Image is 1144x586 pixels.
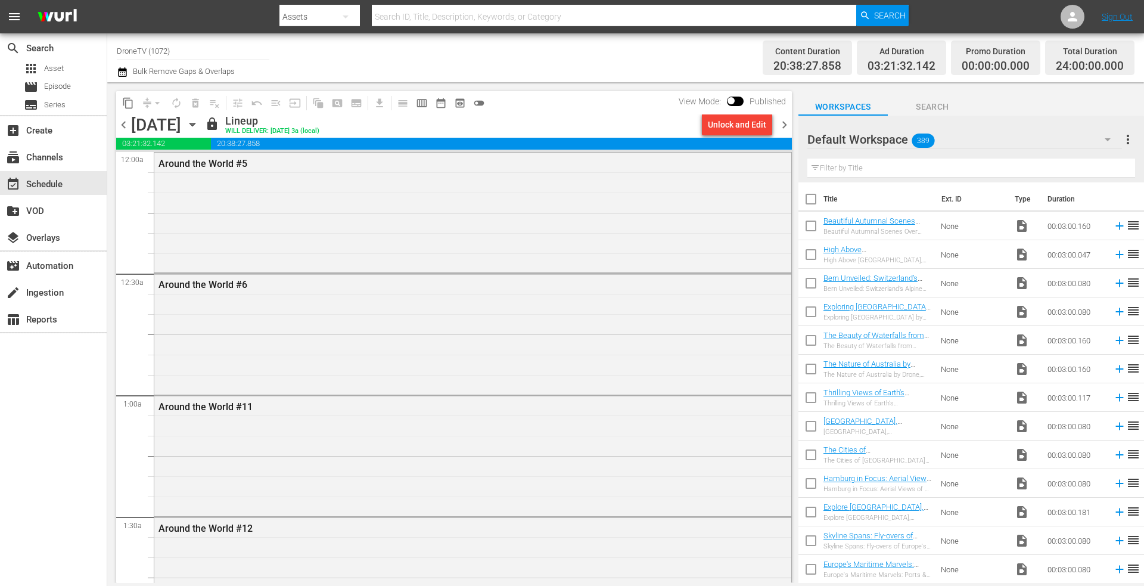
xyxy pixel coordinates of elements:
span: reorder [1126,476,1140,490]
div: The Nature of Australia by Drone, Part 3 [823,371,931,379]
span: Month Calendar View [431,94,450,113]
a: [GEOGRAPHIC_DATA], [GEOGRAPHIC_DATA] Captured by Drone, Part 1 [823,417,928,444]
span: reorder [1126,275,1140,290]
td: None [936,240,1010,269]
th: Ext. ID [934,182,1007,216]
span: reorder [1126,418,1140,433]
svg: Add to Schedule [1113,334,1126,347]
svg: Add to Schedule [1113,219,1126,232]
td: 00:03:00.080 [1043,526,1108,555]
div: [DATE] [131,115,181,135]
span: 24 hours Lineup View is OFF [470,94,489,113]
div: Unlock and Edit [708,114,766,135]
div: Around the World #6 [158,279,722,290]
span: Loop Content [167,94,186,113]
span: Asset [44,63,64,75]
span: reorder [1126,447,1140,461]
button: Unlock and Edit [702,114,772,135]
span: Video [1015,505,1029,519]
span: reorder [1126,304,1140,318]
svg: Add to Schedule [1113,420,1126,433]
span: Automation [6,259,20,273]
span: Video [1015,419,1029,433]
div: Around the World #5 [158,158,722,169]
td: None [936,526,1010,555]
span: Create [6,123,20,138]
span: Series [44,99,66,111]
span: Video [1015,562,1029,576]
th: Type [1008,182,1040,216]
span: preview_outlined [454,97,466,109]
span: Episode [44,80,71,92]
span: 20:38:27.858 [773,60,841,73]
span: Remove Gaps & Overlaps [138,94,167,113]
span: Video [1015,534,1029,548]
span: Video [1015,333,1029,348]
td: None [936,355,1010,383]
svg: Add to Schedule [1113,563,1126,576]
div: Europe's Maritime Marvels: Ports & Harbors ([GEOGRAPHIC_DATA], [GEOGRAPHIC_DATA], [GEOGRAPHIC_DAT... [823,571,931,579]
td: 00:03:00.080 [1043,441,1108,469]
span: View Backup [450,94,470,113]
span: reorder [1126,333,1140,347]
svg: Add to Schedule [1113,277,1126,290]
div: Hamburg in Focus: Aerial Views of a Germany's Vibrant [GEOGRAPHIC_DATA], Part 1 [823,485,931,493]
span: reorder [1126,504,1140,519]
div: Total Duration [1056,43,1124,60]
span: Video [1015,448,1029,462]
button: more_vert [1121,125,1135,154]
a: Bern Unveiled: Switzerland’s Alpine Wonders, Captured from Above, Part 1 [823,274,928,300]
td: 00:03:00.181 [1043,498,1108,526]
span: Refresh All Search Blocks [304,91,328,114]
span: Published [744,97,792,106]
td: 00:03:00.160 [1043,326,1108,355]
span: Revert to Primary Episode [247,94,266,113]
span: reorder [1126,361,1140,376]
td: 00:03:00.080 [1043,555,1108,584]
span: Search [6,41,20,55]
a: High Above [GEOGRAPHIC_DATA], Part 1 [823,245,919,263]
span: Reports [6,312,20,327]
span: Video [1015,476,1029,491]
a: Explore [GEOGRAPHIC_DATA], [GEOGRAPHIC_DATA] by Drone, Part 2 [823,503,929,529]
span: more_vert [1121,132,1135,147]
span: 03:21:32.142 [868,60,935,73]
svg: Add to Schedule [1113,362,1126,376]
span: Video [1015,247,1029,262]
th: Title [823,182,935,216]
span: 00:00:00.000 [962,60,1030,73]
a: Sign Out [1102,12,1133,21]
span: reorder [1126,247,1140,261]
td: 00:03:00.160 [1043,355,1108,383]
svg: Add to Schedule [1113,448,1126,461]
span: Video [1015,305,1029,319]
span: reorder [1126,218,1140,232]
span: content_copy [122,97,134,109]
span: Asset [24,61,38,76]
div: Content Duration [773,43,841,60]
span: date_range_outlined [435,97,447,109]
a: Beautiful Autumnal Scenes Over Europe's Mountains, Captured by Dynamic Drones, Part 1 [823,216,924,252]
a: Exploring [GEOGRAPHIC_DATA] by Drone, Part 2 [823,302,931,320]
span: Create Search Block [328,94,347,113]
svg: Add to Schedule [1113,391,1126,404]
div: Thrilling Views of Earth's Naturescape, Part #4 [823,399,931,407]
div: Default Workspace [807,123,1122,156]
span: Day Calendar View [389,91,412,114]
svg: Add to Schedule [1113,506,1126,519]
td: None [936,441,1010,469]
span: View Mode: [673,97,727,106]
td: None [936,412,1010,441]
span: Fill episodes with ad slates [266,94,285,113]
div: Around the World #11 [158,401,722,413]
a: Skyline Spans: Fly-overs of Europe's Iconic Bridges, Part 1 [823,531,924,549]
div: High Above [GEOGRAPHIC_DATA], Part 1 [823,256,931,264]
button: Search [856,5,909,26]
div: Bern Unveiled: Switzerland’s Alpine Wonders, Captured from Above, Part 1 [823,285,931,293]
span: Video [1015,390,1029,405]
span: Copy Lineup [119,94,138,113]
div: Around the World #12 [158,523,722,534]
span: Download as CSV [366,91,389,114]
div: Promo Duration [962,43,1030,60]
div: Ad Duration [868,43,935,60]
